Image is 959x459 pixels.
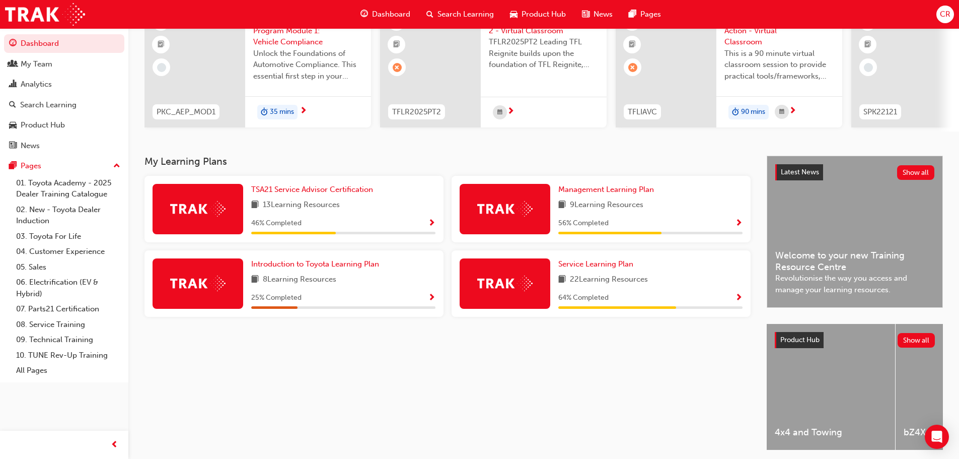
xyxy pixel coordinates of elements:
[477,276,533,291] img: Trak
[628,106,657,118] span: TFLIAVC
[9,142,17,151] span: news-icon
[12,301,124,317] a: 07. Parts21 Certification
[12,244,124,259] a: 04. Customer Experience
[392,106,441,118] span: TFLR2025PT2
[767,324,895,450] a: 4x4 and Towing
[558,185,654,194] span: Management Learning Plan
[352,4,418,25] a: guage-iconDashboard
[558,184,658,195] a: Management Learning Plan
[21,119,65,131] div: Product Hub
[437,9,494,20] span: Search Learning
[741,106,765,118] span: 90 mins
[251,292,302,304] span: 25 % Completed
[497,106,502,119] span: calendar-icon
[582,8,589,21] span: news-icon
[732,106,739,119] span: duration-icon
[12,275,124,301] a: 06. Electrification (EV & Hybrid)
[898,333,935,348] button: Show all
[251,199,259,212] span: book-icon
[428,294,435,303] span: Show Progress
[157,106,215,118] span: PKC_AEP_MOD1
[775,427,887,438] span: 4x4 and Towing
[558,292,609,304] span: 64 % Completed
[20,99,77,111] div: Search Learning
[21,79,52,90] div: Analytics
[594,9,613,20] span: News
[477,201,533,217] img: Trak
[4,157,124,175] button: Pages
[781,168,819,176] span: Latest News
[251,274,259,286] span: book-icon
[12,348,124,363] a: 10. TUNE Rev-Up Training
[12,317,124,333] a: 08. Service Training
[263,274,336,286] span: 8 Learning Resources
[775,164,934,180] a: Latest NewsShow all
[724,48,834,82] span: This is a 90 minute virtual classroom session to provide practical tools/frameworks, behaviours a...
[780,336,820,344] span: Product Hub
[12,175,124,202] a: 01. Toyota Academy - 2025 Dealer Training Catalogue
[4,32,124,157] button: DashboardMy TeamAnalyticsSearch LearningProduct HubNews
[251,259,379,269] span: Introduction to Toyota Learning Plan
[5,3,85,26] img: Trak
[775,332,935,348] a: Product HubShow all
[628,63,637,72] span: learningRecordVerb_ABSENT-icon
[144,156,751,167] h3: My Learning Plans
[251,258,383,270] a: Introduction to Toyota Learning Plan
[558,258,637,270] a: Service Learning Plan
[111,439,118,451] span: prev-icon
[170,201,226,217] img: Trak
[21,160,41,172] div: Pages
[570,274,648,286] span: 22 Learning Resources
[4,137,124,155] a: News
[735,219,743,228] span: Show Progress
[253,14,363,48] span: Automotive Essentials Program Module 1: Vehicle Compliance
[897,165,935,180] button: Show all
[263,199,340,212] span: 13 Learning Resources
[4,96,124,114] a: Search Learning
[21,58,52,70] div: My Team
[251,185,373,194] span: TSA21 Service Advisor Certification
[9,162,17,171] span: pages-icon
[863,106,897,118] span: SPK22121
[253,48,363,82] span: Unlock the Foundations of Automotive Compliance. This essential first step in your Automotive Ess...
[4,55,124,74] a: My Team
[735,292,743,304] button: Show Progress
[510,8,518,21] span: car-icon
[251,184,377,195] a: TSA21 Service Advisor Certification
[158,38,165,51] span: booktick-icon
[522,9,566,20] span: Product Hub
[925,425,949,449] div: Open Intercom Messenger
[621,4,669,25] a: pages-iconPages
[864,38,871,51] span: booktick-icon
[574,4,621,25] a: news-iconNews
[393,63,402,72] span: learningRecordVerb_ABSENT-icon
[300,107,307,116] span: next-icon
[144,6,371,127] a: 0PKC_AEP_MOD1Automotive Essentials Program Module 1: Vehicle ComplianceUnlock the Foundations of ...
[502,4,574,25] a: car-iconProduct Hub
[735,294,743,303] span: Show Progress
[261,106,268,119] span: duration-icon
[489,36,599,71] span: TFLR2025PT2 Leading TFL Reignite builds upon the foundation of TFL Reignite, reaffirming our comm...
[12,202,124,229] a: 02. New - Toyota Dealer Induction
[428,219,435,228] span: Show Progress
[12,259,124,275] a: 05. Sales
[570,199,643,212] span: 9 Learning Resources
[418,4,502,25] a: search-iconSearch Learning
[12,363,124,378] a: All Pages
[393,38,400,51] span: booktick-icon
[428,217,435,230] button: Show Progress
[558,274,566,286] span: book-icon
[113,160,120,173] span: up-icon
[4,75,124,94] a: Analytics
[735,217,743,230] button: Show Progress
[9,121,17,130] span: car-icon
[629,38,636,51] span: booktick-icon
[640,9,661,20] span: Pages
[558,259,633,269] span: Service Learning Plan
[629,8,636,21] span: pages-icon
[4,34,124,53] a: Dashboard
[864,63,873,72] span: learningRecordVerb_NONE-icon
[936,6,954,23] button: CR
